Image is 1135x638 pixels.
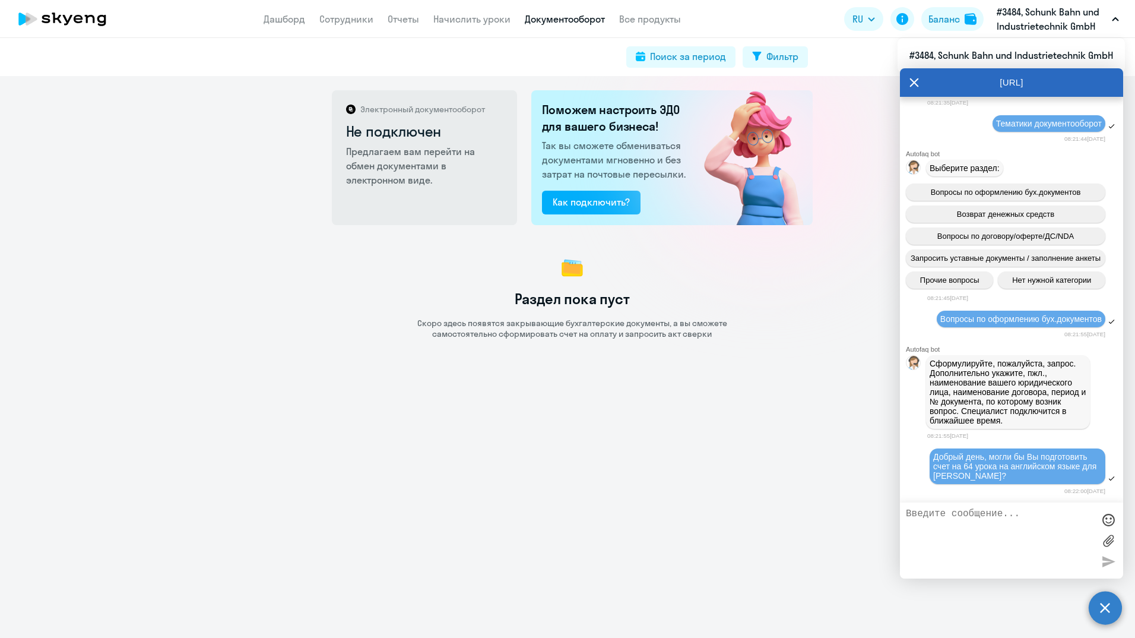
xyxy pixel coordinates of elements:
span: Запросить уставные документы / заполнение анкеты [911,254,1101,263]
span: Выберите раздел: [930,163,1000,173]
h2: Поможем настроить ЭДО для вашего бизнеса! [542,102,689,135]
span: Возврат денежных средств [957,210,1054,219]
time: 08:21:44[DATE] [1064,135,1105,142]
span: Вопросы по оформлению бух.документов [940,314,1102,324]
button: Балансbalance [921,7,984,31]
button: Поиск за период [626,46,735,68]
h1: Раздел пока пуст [515,289,630,308]
div: Фильтр [766,49,798,64]
span: Прочие вопросы [920,276,979,285]
a: Документооборот [525,13,605,25]
button: Как подключить? [542,191,641,214]
a: Отчеты [388,13,419,25]
img: bot avatar [906,160,921,178]
div: Поиск за период [650,49,726,64]
button: Нет нужной категории [998,271,1105,289]
div: Как подключить? [553,195,630,209]
time: 08:21:55[DATE] [1064,331,1105,337]
img: not_connected [679,90,813,225]
a: Начислить уроки [433,13,511,25]
div: Autofaq bot [906,346,1123,353]
a: Все продукты [619,13,681,25]
button: RU [844,7,883,31]
img: bot avatar [906,356,921,373]
p: Скоро здесь появятся закрывающие бухгалтерские документы, а вы сможете самостоятельно сформироват... [406,318,738,339]
time: 08:22:00[DATE] [1064,488,1105,494]
button: Прочие вопросы [906,271,993,289]
p: #3484, Schunk Bahn und Industrietechnik GmbH [997,5,1107,33]
button: Запросить уставные документы / заполнение анкеты [906,249,1105,267]
button: Возврат денежных средств [906,206,1105,223]
div: Баланс [928,12,960,26]
span: Вопросы по договору/оферте/ДС/NDA [937,232,1074,241]
span: Тематики документооборот [996,119,1102,128]
span: RU [852,12,863,26]
span: Сформулируйте, пожалуйста, запрос. Дополнительно укажите, пжл., наименование вашего юридического ... [930,359,1088,425]
button: Вопросы по договору/оферте/ДС/NDA [906,228,1105,245]
p: Электронный документооборот [360,104,485,115]
span: Нет нужной категории [1012,276,1091,285]
a: Сотрудники [319,13,373,25]
div: Autofaq bot [906,150,1123,157]
span: Вопросы по оформлению бух.документов [931,188,1081,197]
img: balance [965,13,977,25]
time: 08:21:55[DATE] [927,432,968,439]
img: no data [558,254,586,282]
button: Вопросы по оформлению бух.документов [906,184,1105,201]
p: Так вы сможете обмениваться документами мгновенно и без затрат на почтовые пересылки. [542,138,689,181]
p: Предлагаем вам перейти на обмен документами в электронном виде. [346,144,505,187]
time: 08:21:45[DATE] [927,295,968,301]
span: Добрый день, могли бы Вы подготовить счет на 64 урока на английском языке для [PERSON_NAME]? [933,452,1099,481]
button: Фильтр [743,46,808,68]
ul: RU [898,38,1125,72]
label: Лимит 10 файлов [1099,532,1117,549]
a: Дашборд [264,13,305,25]
h2: Не подключен [346,122,505,141]
button: #3484, Schunk Bahn und Industrietechnik GmbH [991,5,1125,33]
time: 08:21:35[DATE] [927,99,968,106]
